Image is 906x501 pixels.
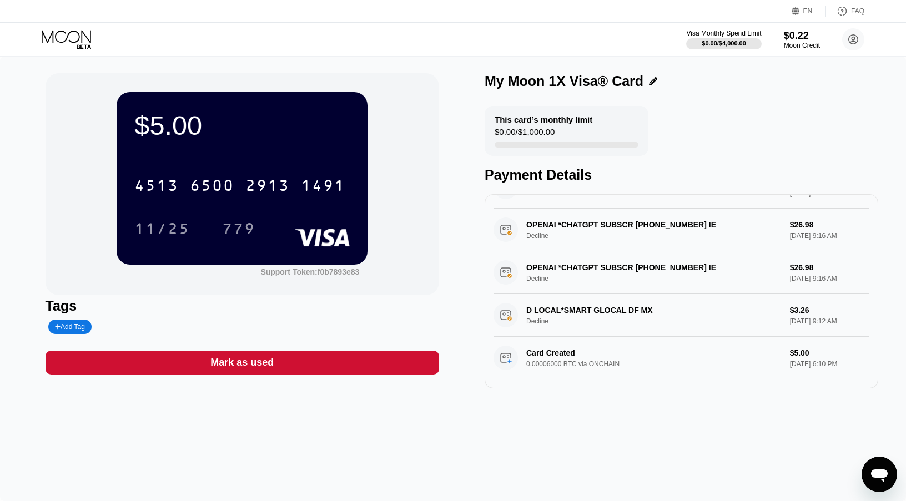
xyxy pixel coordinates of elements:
[210,356,274,369] div: Mark as used
[784,42,820,49] div: Moon Credit
[214,215,264,242] div: 779
[686,29,761,37] div: Visa Monthly Spend Limit
[245,178,290,196] div: 2913
[46,298,439,314] div: Tags
[485,167,878,183] div: Payment Details
[301,178,345,196] div: 1491
[134,178,179,196] div: 4513
[134,221,190,239] div: 11/25
[134,110,350,141] div: $5.00
[686,29,761,49] div: Visa Monthly Spend Limit$0.00/$4,000.00
[260,267,359,276] div: Support Token: f0b7893e83
[126,215,198,242] div: 11/25
[851,7,864,15] div: FAQ
[222,221,255,239] div: 779
[128,171,352,199] div: 4513650029131491
[495,127,555,142] div: $0.00 / $1,000.00
[46,351,439,375] div: Mark as used
[55,323,85,331] div: Add Tag
[792,6,826,17] div: EN
[190,178,234,196] div: 6500
[260,267,359,276] div: Support Token:f0b7893e83
[485,73,643,89] div: My Moon 1X Visa® Card
[803,7,813,15] div: EN
[702,40,746,47] div: $0.00 / $4,000.00
[862,457,897,492] iframe: Pulsante per aprire la finestra di messaggistica, conversazione in corso
[495,115,592,124] div: This card’s monthly limit
[826,6,864,17] div: FAQ
[48,320,92,334] div: Add Tag
[784,30,820,49] div: $0.22Moon Credit
[784,30,820,42] div: $0.22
